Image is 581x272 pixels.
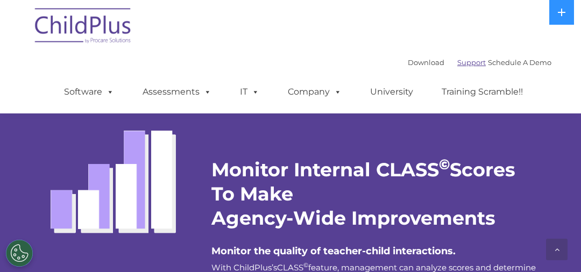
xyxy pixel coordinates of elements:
strong: Scores To Make Agency-Wide Improvements [211,158,515,230]
a: IT [229,81,270,103]
a: Download [408,58,444,67]
a: Schedule A Demo [488,58,551,67]
img: ChildPlus by Procare Solutions [30,1,137,54]
sup: © [439,156,450,173]
a: Training Scramble!! [431,81,534,103]
a: Assessments [132,81,222,103]
img: Class-bars2.gif [38,104,195,245]
span: Monitor the quality of teacher-child interactions. [211,245,456,257]
a: Company [277,81,352,103]
a: University [359,81,424,103]
font: | [408,58,551,67]
button: Cookies Settings [6,240,33,267]
a: Software [53,81,125,103]
strong: Monitor Internal CLASS [211,158,439,181]
sup: © [303,261,308,269]
a: Support [457,58,486,67]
